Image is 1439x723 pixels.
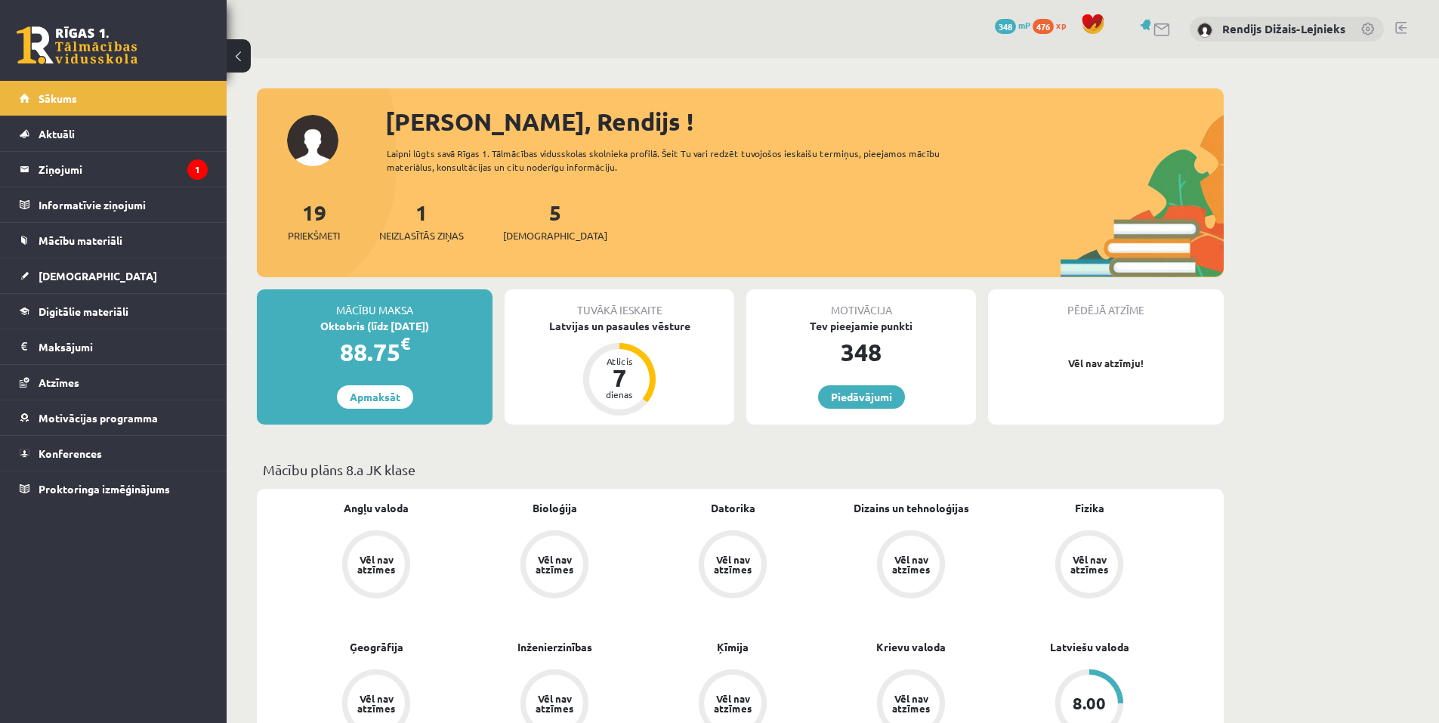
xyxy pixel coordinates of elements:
[39,91,77,105] span: Sākums
[1033,19,1073,31] a: 476 xp
[39,233,122,247] span: Mācību materiāli
[20,436,208,471] a: Konferences
[39,152,208,187] legend: Ziņojumi
[187,159,208,180] i: 1
[505,289,734,318] div: Tuvākā ieskaite
[400,332,410,354] span: €
[39,375,79,389] span: Atzīmes
[39,127,75,141] span: Aktuāli
[39,482,170,496] span: Proktoringa izmēģinājums
[337,385,413,409] a: Apmaksāt
[1075,500,1104,516] a: Fizika
[1056,19,1066,31] span: xp
[387,147,967,174] div: Laipni lūgts savā Rīgas 1. Tālmācības vidusskolas skolnieka profilā. Šeit Tu vari redzēt tuvojošo...
[1000,530,1178,601] a: Vēl nav atzīmes
[20,152,208,187] a: Ziņojumi1
[533,500,577,516] a: Bioloģija
[533,694,576,713] div: Vēl nav atzīmes
[503,199,607,243] a: 5[DEMOGRAPHIC_DATA]
[257,334,493,370] div: 88.75
[533,555,576,574] div: Vēl nav atzīmes
[20,400,208,435] a: Motivācijas programma
[20,329,208,364] a: Maksājumi
[257,289,493,318] div: Mācību maksa
[39,411,158,425] span: Motivācijas programma
[597,390,642,399] div: dienas
[288,228,340,243] span: Priekšmeti
[20,223,208,258] a: Mācību materiāli
[288,199,340,243] a: 19Priekšmeti
[1068,555,1110,574] div: Vēl nav atzīmes
[876,639,946,655] a: Krievu valoda
[20,81,208,116] a: Sākums
[287,530,465,601] a: Vēl nav atzīmes
[712,694,754,713] div: Vēl nav atzīmes
[712,555,754,574] div: Vēl nav atzīmes
[854,500,969,516] a: Dizains un tehnoloģijas
[1073,695,1106,712] div: 8.00
[20,365,208,400] a: Atzīmes
[746,334,976,370] div: 348
[988,289,1224,318] div: Pēdējā atzīme
[20,294,208,329] a: Digitālie materiāli
[818,385,905,409] a: Piedāvājumi
[257,318,493,334] div: Oktobris (līdz [DATE])
[822,530,1000,601] a: Vēl nav atzīmes
[20,187,208,222] a: Informatīvie ziņojumi
[711,500,755,516] a: Datorika
[1197,23,1212,38] img: Rendijs Dižais-Lejnieks
[465,530,644,601] a: Vēl nav atzīmes
[355,694,397,713] div: Vēl nav atzīmes
[746,289,976,318] div: Motivācija
[505,318,734,334] div: Latvijas un pasaules vēsture
[1222,21,1345,36] a: Rendijs Dižais-Lejnieks
[39,329,208,364] legend: Maksājumi
[1018,19,1030,31] span: mP
[379,228,464,243] span: Neizlasītās ziņas
[890,555,932,574] div: Vēl nav atzīmes
[995,19,1016,34] span: 348
[20,471,208,506] a: Proktoringa izmēģinājums
[17,26,137,64] a: Rīgas 1. Tālmācības vidusskola
[890,694,932,713] div: Vēl nav atzīmes
[39,446,102,460] span: Konferences
[350,639,403,655] a: Ģeogrāfija
[1033,19,1054,34] span: 476
[746,318,976,334] div: Tev pieejamie punkti
[505,318,734,418] a: Latvijas un pasaules vēsture Atlicis 7 dienas
[517,639,592,655] a: Inženierzinības
[39,269,157,283] span: [DEMOGRAPHIC_DATA]
[39,304,128,318] span: Digitālie materiāli
[355,555,397,574] div: Vēl nav atzīmes
[503,228,607,243] span: [DEMOGRAPHIC_DATA]
[385,104,1224,140] div: [PERSON_NAME], Rendijs !
[644,530,822,601] a: Vēl nav atzīmes
[1050,639,1129,655] a: Latviešu valoda
[344,500,409,516] a: Angļu valoda
[39,187,208,222] legend: Informatīvie ziņojumi
[717,639,749,655] a: Ķīmija
[597,366,642,390] div: 7
[995,19,1030,31] a: 348 mP
[263,459,1218,480] p: Mācību plāns 8.a JK klase
[597,357,642,366] div: Atlicis
[20,258,208,293] a: [DEMOGRAPHIC_DATA]
[996,356,1216,371] p: Vēl nav atzīmju!
[379,199,464,243] a: 1Neizlasītās ziņas
[20,116,208,151] a: Aktuāli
